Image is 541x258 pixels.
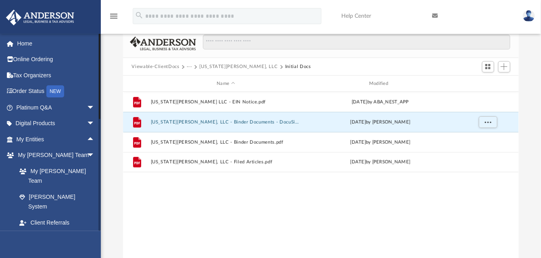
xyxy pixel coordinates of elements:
[6,116,107,132] a: Digital Productsarrow_drop_down
[350,140,366,144] span: [DATE]
[305,159,455,166] div: by [PERSON_NAME]
[132,63,179,70] button: Viewable-ClientDocs
[6,52,107,68] a: Online Ordering
[87,231,103,247] span: arrow_drop_down
[459,80,516,87] div: id
[305,139,455,146] div: by [PERSON_NAME]
[87,131,103,148] span: arrow_drop_up
[46,85,64,97] div: NEW
[187,63,192,70] button: ···
[305,119,455,126] div: by [PERSON_NAME]
[11,215,103,231] a: Client Referrals
[305,99,455,106] div: by ABA_NEST_APP
[6,67,107,83] a: Tax Organizers
[305,80,455,87] div: Modified
[109,11,119,21] i: menu
[199,63,278,70] button: [US_STATE][PERSON_NAME], LLC
[109,15,119,21] a: menu
[150,140,301,145] button: [US_STATE][PERSON_NAME], LLC - Binder Documents.pdf
[285,63,311,70] button: Initial Docs
[87,99,103,116] span: arrow_drop_down
[6,83,107,100] a: Order StatusNEW
[6,231,107,247] a: My Documentsarrow_drop_down
[498,61,510,72] button: Add
[350,160,366,164] span: [DATE]
[6,147,103,163] a: My [PERSON_NAME] Teamarrow_drop_down
[6,131,107,147] a: My Entitiesarrow_drop_up
[478,116,497,128] button: More options
[126,80,146,87] div: id
[150,160,301,165] button: [US_STATE][PERSON_NAME], LLC - Filed Articles.pdf
[11,163,99,189] a: My [PERSON_NAME] Team
[150,99,301,105] button: [US_STATE][PERSON_NAME] LLC - EIN Notice.pdf
[523,10,535,22] img: User Pic
[482,61,494,72] button: Switch to Grid View
[351,100,367,104] span: [DATE]
[203,35,510,50] input: Search files and folders
[6,35,107,52] a: Home
[135,11,144,20] i: search
[4,10,77,25] img: Anderson Advisors Platinum Portal
[150,120,301,125] button: [US_STATE][PERSON_NAME], LLC - Binder Documents - DocuSigned.pdf
[350,120,366,124] span: [DATE]
[11,189,103,215] a: [PERSON_NAME] System
[6,99,107,116] a: Platinum Q&Aarrow_drop_down
[150,80,301,87] div: Name
[87,116,103,132] span: arrow_drop_down
[87,147,103,164] span: arrow_drop_down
